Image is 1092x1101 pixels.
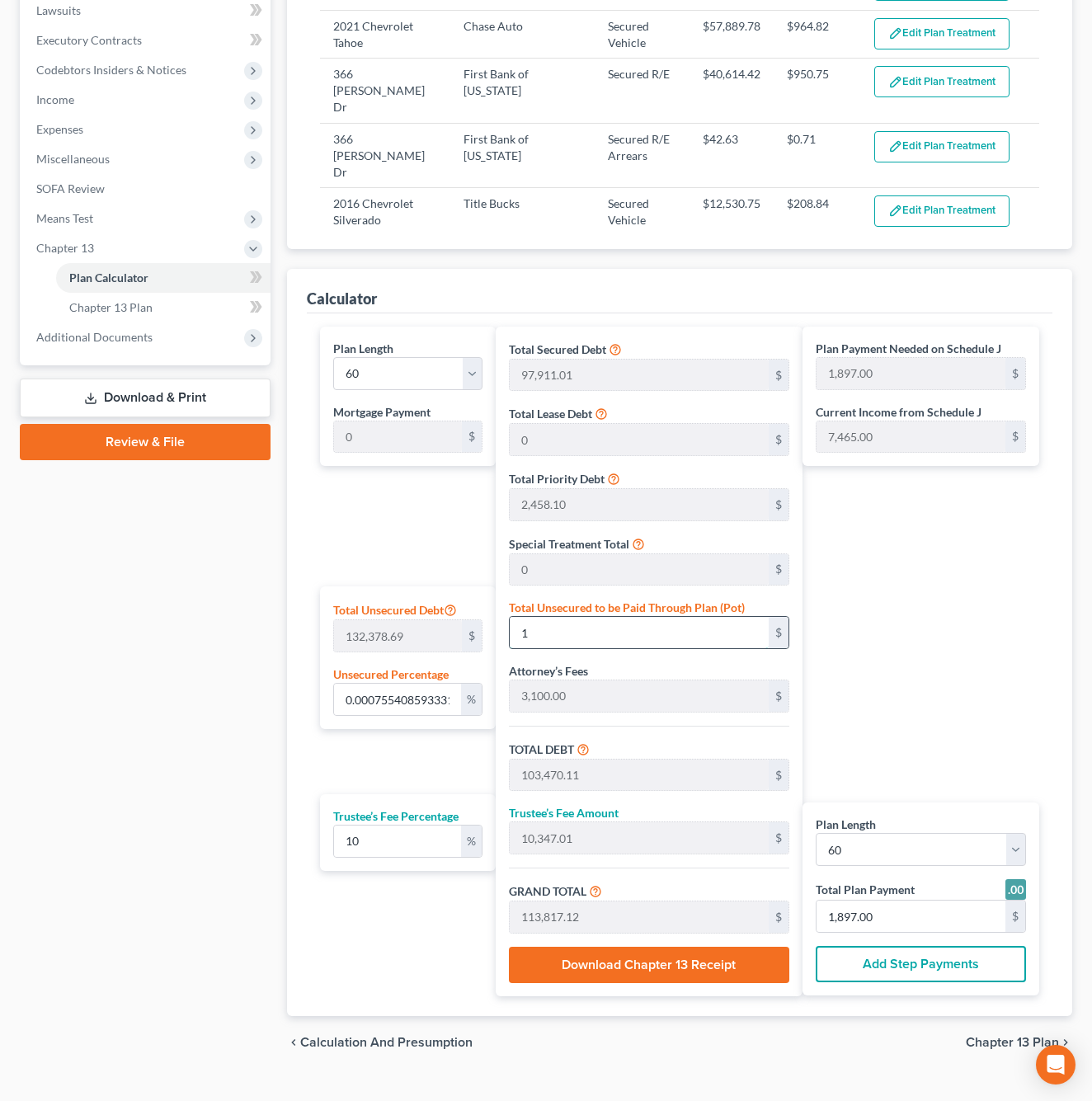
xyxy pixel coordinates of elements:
a: Plan Calculator [56,263,271,293]
input: 0.00 [817,358,1005,389]
td: Secured Vehicle [595,188,689,236]
input: 0.00 [334,684,461,715]
label: Current Income from Schedule J [816,403,981,421]
td: Secured R/E [595,59,689,123]
td: $40,614.42 [690,59,774,123]
div: % [461,826,482,857]
label: Special Treatment Total [509,535,629,553]
label: GRAND TOTAL [509,882,586,900]
input: 0.00 [334,826,461,857]
input: 0.00 [510,822,769,854]
span: Chapter 13 Plan [69,300,153,314]
td: 366 [PERSON_NAME] Dr [320,59,450,123]
span: Chapter 13 Plan [966,1036,1059,1049]
label: Unsecured Percentage [333,666,449,683]
input: 0.00 [510,617,769,648]
td: $12,530.75 [690,188,774,236]
div: $ [462,421,482,453]
img: edit-pencil-c1479a1de80d8dea1e2430c2f745a3c6a07e9d7aa2eeffe225670001d78357a8.svg [888,139,902,153]
div: $ [769,617,788,648]
td: 2021 Chevrolet Tahoe [320,11,450,59]
button: Edit Plan Treatment [874,18,1010,49]
div: $ [769,760,788,791]
input: 0.00 [334,421,462,453]
span: SOFA Review [36,181,105,195]
img: edit-pencil-c1479a1de80d8dea1e2430c2f745a3c6a07e9d7aa2eeffe225670001d78357a8.svg [888,26,902,40]
span: Codebtors Insiders & Notices [36,63,186,77]
div: Calculator [307,289,377,308]
i: chevron_right [1059,1036,1072,1049]
label: Plan Payment Needed on Schedule J [816,340,1001,357]
span: Expenses [36,122,83,136]
div: % [461,684,482,715]
input: 0.00 [817,901,1005,932]
button: Download Chapter 13 Receipt [509,947,789,983]
td: 366 [PERSON_NAME] Dr [320,123,450,187]
label: Plan Length [333,340,393,357]
i: chevron_left [287,1036,300,1049]
div: $ [769,554,788,586]
td: Secured Vehicle [595,11,689,59]
div: $ [769,822,788,854]
a: Executory Contracts [23,26,271,55]
input: 0.00 [510,360,769,391]
div: $ [769,901,788,933]
input: 0.00 [510,901,769,933]
a: SOFA Review [23,174,271,204]
button: Add Step Payments [816,946,1026,982]
input: 0.00 [510,680,769,712]
a: Round to nearest dollar [1005,879,1026,900]
td: Chase Auto [450,11,595,59]
span: Means Test [36,211,93,225]
div: $ [769,424,788,455]
span: Miscellaneous [36,152,110,166]
label: Plan Length [816,816,876,833]
div: $ [769,360,788,391]
td: 2016 Chevrolet Silverado [320,188,450,236]
label: Total Plan Payment [816,881,915,898]
a: Download & Print [20,379,271,417]
div: $ [1005,358,1025,389]
button: Edit Plan Treatment [874,131,1010,162]
img: edit-pencil-c1479a1de80d8dea1e2430c2f745a3c6a07e9d7aa2eeffe225670001d78357a8.svg [888,204,902,218]
span: Executory Contracts [36,33,142,47]
label: Mortgage Payment [333,403,431,421]
div: $ [462,620,482,652]
td: Secured R/E Arrears [595,123,689,187]
td: $42.63 [690,123,774,187]
button: Edit Plan Treatment [874,195,1010,227]
label: TOTAL DEBT [509,741,574,758]
td: $208.84 [774,188,861,236]
input: 0.00 [510,760,769,791]
div: $ [1005,901,1025,932]
label: Total Unsecured to be Paid Through Plan (Pot) [509,599,745,616]
td: $57,889.78 [690,11,774,59]
button: Chapter 13 Plan chevron_right [966,1036,1072,1049]
td: $0.71 [774,123,861,187]
input: 0.00 [334,620,462,652]
span: Lawsuits [36,3,81,17]
div: Open Intercom Messenger [1036,1045,1076,1085]
span: Chapter 13 [36,241,94,255]
button: chevron_left Calculation and Presumption [287,1036,473,1049]
span: Income [36,92,74,106]
label: Trustee’s Fee Percentage [333,807,459,825]
label: Trustee’s Fee Amount [509,804,619,821]
label: Total Secured Debt [509,341,606,358]
input: 0.00 [510,424,769,455]
div: $ [769,680,788,712]
label: Attorney’s Fees [509,662,588,680]
input: 0.00 [510,554,769,586]
div: $ [1005,421,1025,453]
span: Plan Calculator [69,271,148,285]
input: 0.00 [817,421,1005,453]
td: First Bank of [US_STATE] [450,123,595,187]
label: Total Unsecured Debt [333,600,457,619]
td: $964.82 [774,11,861,59]
td: First Bank of [US_STATE] [450,59,595,123]
label: Total Lease Debt [509,405,592,422]
label: Total Priority Debt [509,470,605,487]
span: Additional Documents [36,330,153,344]
img: edit-pencil-c1479a1de80d8dea1e2430c2f745a3c6a07e9d7aa2eeffe225670001d78357a8.svg [888,75,902,89]
button: Edit Plan Treatment [874,66,1010,97]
